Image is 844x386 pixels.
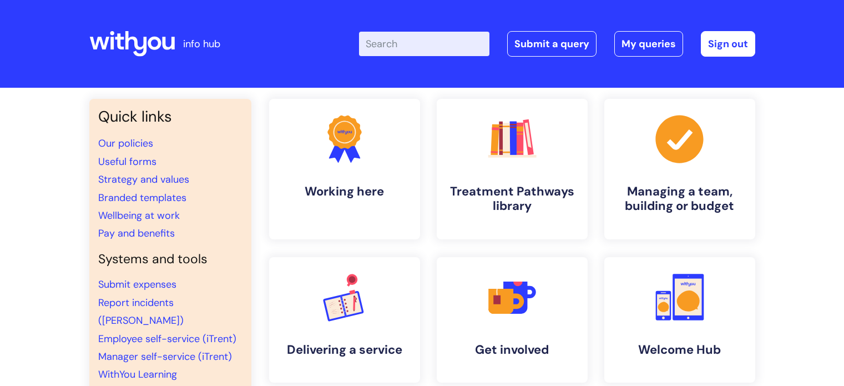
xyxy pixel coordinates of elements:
input: Search [359,32,489,56]
a: Managing a team, building or budget [604,99,755,239]
p: info hub [183,35,220,53]
h4: Treatment Pathways library [446,184,579,214]
a: Treatment Pathways library [437,99,588,239]
h4: Delivering a service [278,343,411,357]
h4: Systems and tools [98,252,242,267]
a: Delivering a service [269,257,420,383]
h4: Welcome Hub [613,343,746,357]
a: Employee self-service (iTrent) [98,332,236,345]
a: Useful forms [98,155,156,168]
div: | - [359,31,755,57]
a: Welcome Hub [604,257,755,383]
a: Submit expenses [98,278,176,291]
h4: Get involved [446,343,579,357]
a: Report incidents ([PERSON_NAME]) [98,296,184,327]
h4: Managing a team, building or budget [613,184,746,214]
a: Sign out [701,31,755,57]
a: Working here [269,99,420,239]
a: My queries [614,31,683,57]
a: Wellbeing at work [98,209,180,222]
a: WithYou Learning [98,368,177,381]
h4: Working here [278,184,411,199]
a: Our policies [98,137,153,150]
h3: Quick links [98,108,242,126]
a: Get involved [437,257,588,383]
a: Manager self-service (iTrent) [98,350,232,363]
a: Pay and benefits [98,227,175,240]
a: Strategy and values [98,173,189,186]
a: Branded templates [98,191,186,204]
a: Submit a query [507,31,597,57]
